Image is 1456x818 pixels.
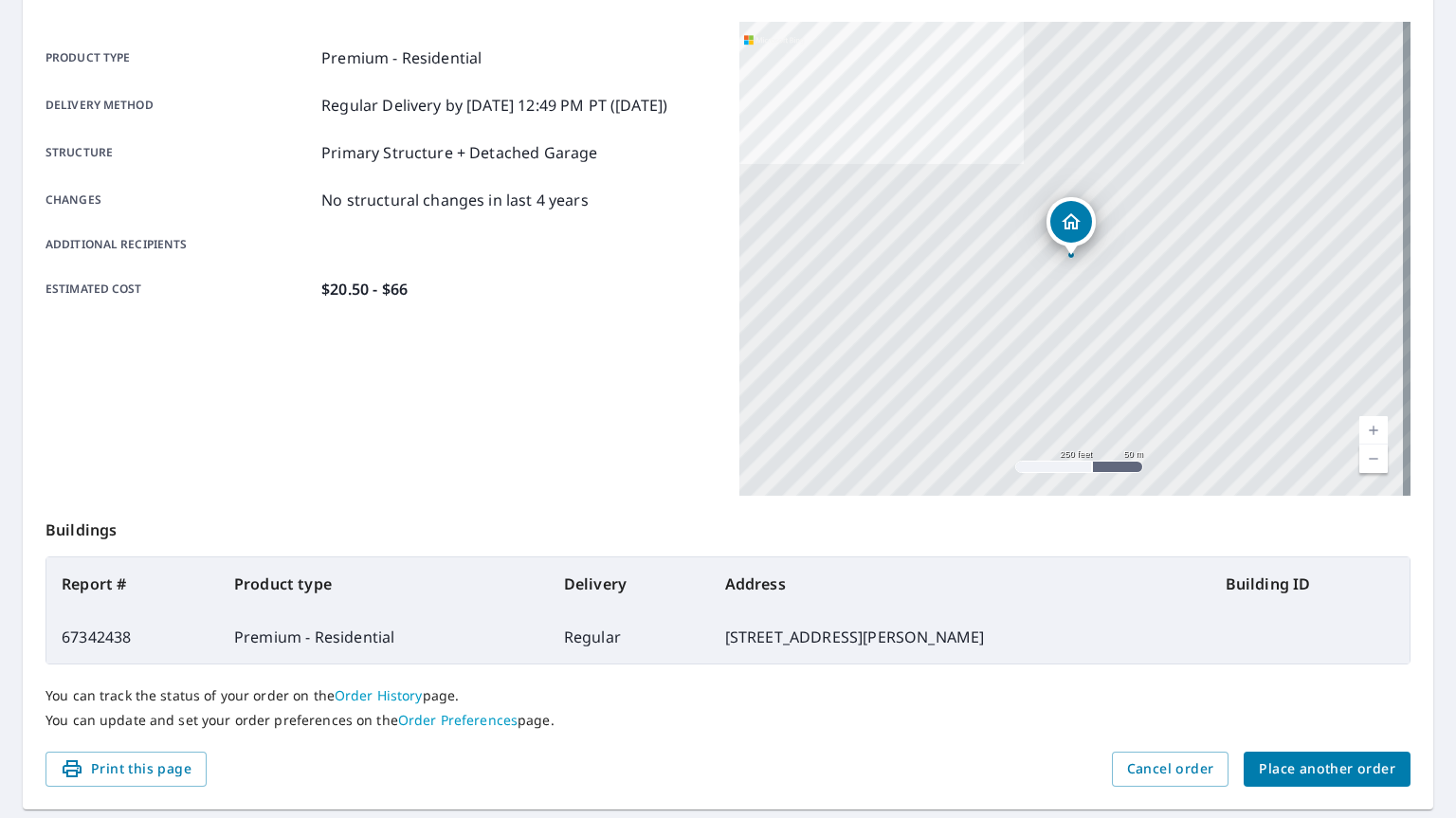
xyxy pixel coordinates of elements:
p: Additional recipients [45,236,314,253]
p: Buildings [45,496,1410,556]
th: Address [710,557,1210,610]
p: You can track the status of your order on the page. [45,687,1410,704]
td: [STREET_ADDRESS][PERSON_NAME] [710,610,1210,663]
button: Print this page [45,752,207,787]
p: No structural changes in last 4 years [321,189,589,211]
p: Product type [45,46,314,69]
a: Order History [335,686,423,704]
th: Delivery [549,557,710,610]
span: Place another order [1259,757,1395,781]
a: Order Preferences [398,711,518,729]
th: Product type [219,557,549,610]
p: Premium - Residential [321,46,482,69]
span: Print this page [61,757,191,781]
button: Cancel order [1112,752,1229,787]
td: 67342438 [46,610,219,663]
p: $20.50 - $66 [321,278,408,300]
div: Dropped pin, building 1, Residential property, 4253 Llewellyn Ave Norfolk, VA 23504 [1046,197,1096,256]
th: Report # [46,557,219,610]
p: Changes [45,189,314,211]
p: Estimated cost [45,278,314,300]
td: Regular [549,610,710,663]
td: Premium - Residential [219,610,549,663]
p: You can update and set your order preferences on the page. [45,712,1410,729]
a: Current Level 17, Zoom Out [1359,445,1388,473]
span: Cancel order [1127,757,1214,781]
button: Place another order [1244,752,1410,787]
p: Structure [45,141,314,164]
p: Primary Structure + Detached Garage [321,141,597,164]
a: Current Level 17, Zoom In [1359,416,1388,445]
th: Building ID [1210,557,1410,610]
p: Regular Delivery by [DATE] 12:49 PM PT ([DATE]) [321,94,667,117]
p: Delivery method [45,94,314,117]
